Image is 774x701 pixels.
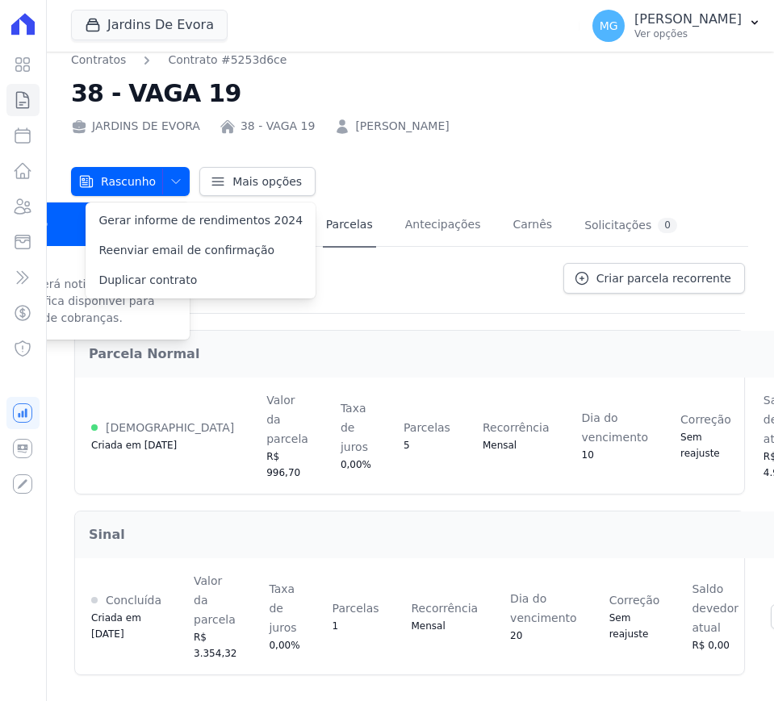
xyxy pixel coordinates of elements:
[634,11,742,27] p: [PERSON_NAME]
[241,118,315,135] a: 38 - VAGA 19
[692,640,730,651] span: R$ 0,00
[71,52,126,69] a: Contratos
[680,413,731,426] span: Correção
[91,440,177,451] span: Criada em [DATE]
[71,118,200,135] div: JARDINS DE EVORA
[510,592,577,624] span: Dia do vencimento
[634,27,742,40] p: Ver opções
[355,118,449,135] a: [PERSON_NAME]
[168,52,287,69] a: Contrato #5253d6ce
[582,449,594,461] span: 10
[269,582,296,634] span: Taxa de juros
[266,451,300,478] span: R$ 996,70
[323,205,376,248] a: Parcelas
[194,574,236,626] span: Valor da parcela
[582,411,649,444] span: Dia do vencimento
[86,206,316,236] a: Gerar informe de rendimentos 2024
[404,440,410,451] span: 5
[483,440,517,451] span: Mensal
[509,205,555,248] a: Carnês
[86,236,316,265] a: Reenviar email de confirmação
[563,263,745,294] a: Criar parcela recorrente
[579,3,774,48] button: MG [PERSON_NAME] Ver opções
[600,20,618,31] span: MG
[333,620,339,632] span: 1
[341,402,368,453] span: Taxa de juros
[596,270,731,286] span: Criar parcela recorrente
[91,612,141,640] span: Criada em [DATE]
[106,421,234,434] span: [DEMOGRAPHIC_DATA]
[71,167,190,196] button: Rascunho
[404,421,450,434] span: Parcelas
[232,173,302,190] span: Mais opções
[584,218,677,233] div: Solicitações
[609,594,660,607] span: Correção
[71,10,228,40] button: Jardins De Evora
[266,394,308,445] span: Valor da parcela
[680,432,720,459] span: Sem reajuste
[71,75,748,111] h2: 38 - VAGA 19
[194,632,236,659] span: R$ 3.354,32
[86,265,316,295] a: Duplicar contrato
[483,421,550,434] span: Recorrência
[658,218,677,233] div: 0
[78,167,156,196] span: Rascunho
[510,630,522,641] span: 20
[269,640,299,651] span: 0,00%
[581,205,680,248] a: Solicitações0
[71,52,748,69] nav: Breadcrumb
[341,459,371,470] span: 0,00%
[199,167,316,196] a: Mais opções
[412,602,479,615] span: Recorrência
[609,612,649,640] span: Sem reajuste
[71,52,287,69] nav: Breadcrumb
[692,582,738,634] span: Saldo devedor atual
[106,594,161,607] span: Concluída
[412,620,446,632] span: Mensal
[402,205,484,248] a: Antecipações
[333,602,379,615] span: Parcelas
